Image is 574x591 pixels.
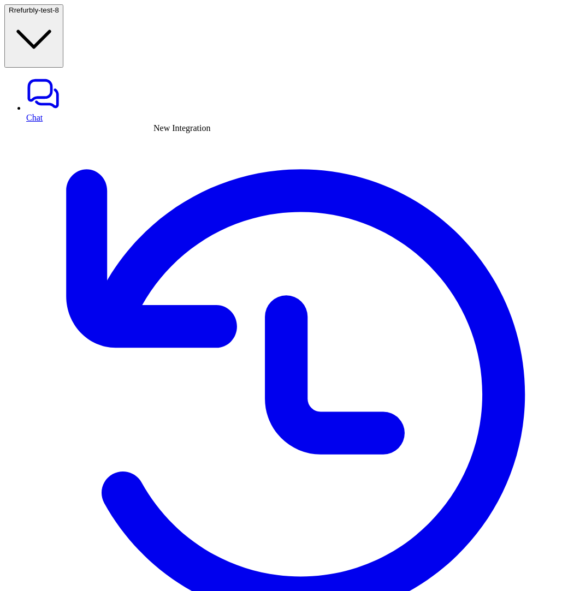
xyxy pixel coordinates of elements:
span: New Integration [153,123,210,133]
button: Rrefurbly-test-8 [4,4,63,68]
span: R [9,6,14,14]
a: Chat [26,76,570,122]
span: refurbly-test-8 [14,6,59,14]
